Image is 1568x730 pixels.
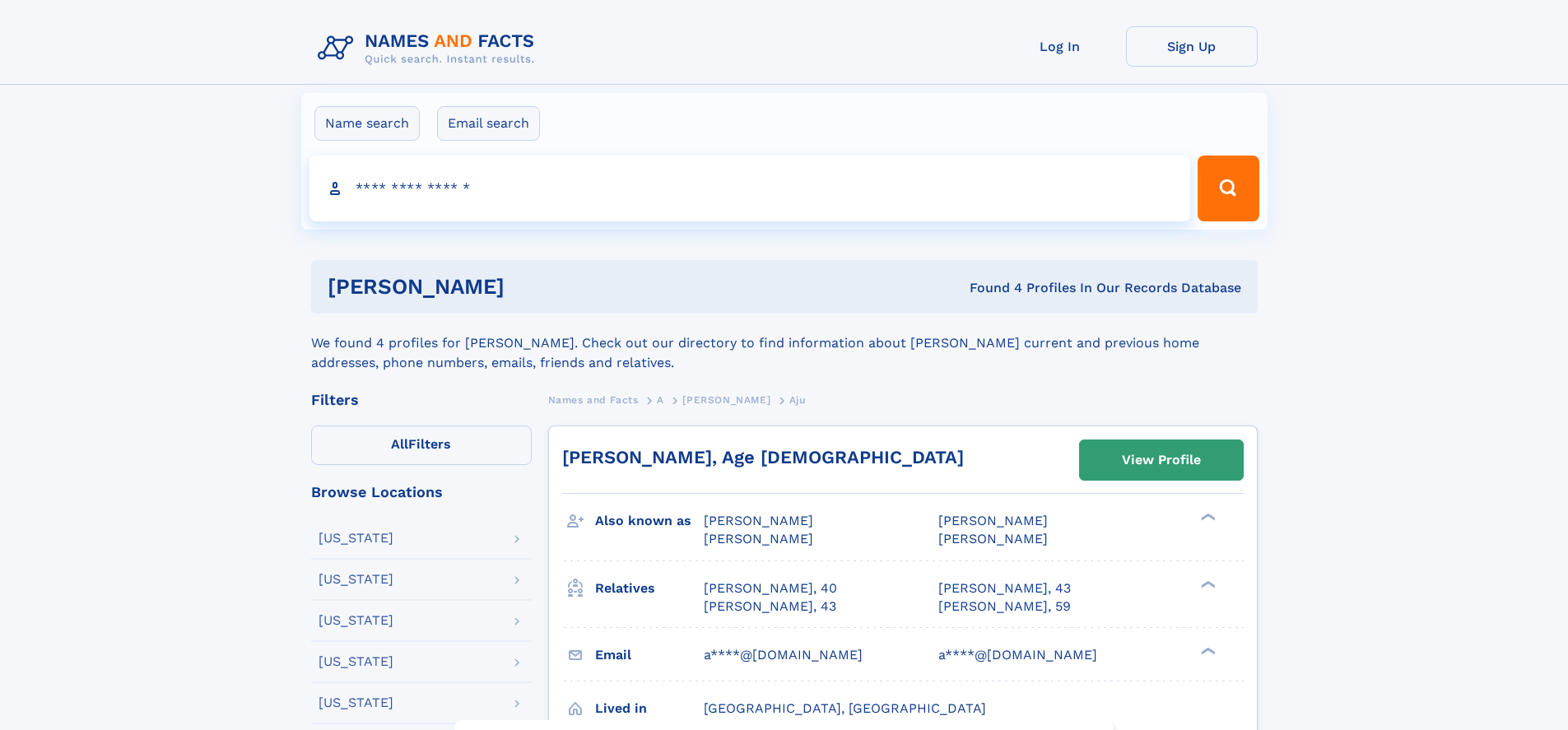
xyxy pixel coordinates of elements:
[1122,441,1201,479] div: View Profile
[562,447,964,467] a: [PERSON_NAME], Age [DEMOGRAPHIC_DATA]
[319,655,393,668] div: [US_STATE]
[319,696,393,709] div: [US_STATE]
[309,156,1191,221] input: search input
[328,277,737,297] h1: [PERSON_NAME]
[319,532,393,545] div: [US_STATE]
[938,531,1048,546] span: [PERSON_NAME]
[311,425,532,465] label: Filters
[437,106,540,141] label: Email search
[311,26,548,71] img: Logo Names and Facts
[595,695,704,723] h3: Lived in
[682,389,770,410] a: [PERSON_NAME]
[311,485,532,500] div: Browse Locations
[704,579,837,597] a: [PERSON_NAME], 40
[595,507,704,535] h3: Also known as
[938,597,1071,616] a: [PERSON_NAME], 59
[319,573,393,586] div: [US_STATE]
[1080,440,1243,480] a: View Profile
[548,389,639,410] a: Names and Facts
[1197,512,1217,523] div: ❯
[319,614,393,627] div: [US_STATE]
[595,574,704,602] h3: Relatives
[391,436,408,452] span: All
[657,389,664,410] a: A
[737,279,1241,297] div: Found 4 Profiles In Our Records Database
[1197,579,1217,589] div: ❯
[938,513,1048,528] span: [PERSON_NAME]
[682,394,770,406] span: [PERSON_NAME]
[704,597,836,616] a: [PERSON_NAME], 43
[314,106,420,141] label: Name search
[704,700,986,716] span: [GEOGRAPHIC_DATA], [GEOGRAPHIC_DATA]
[789,394,806,406] span: Aju
[938,579,1071,597] a: [PERSON_NAME], 43
[657,394,664,406] span: A
[1198,156,1259,221] button: Search Button
[704,531,813,546] span: [PERSON_NAME]
[1197,645,1217,656] div: ❯
[994,26,1126,67] a: Log In
[595,641,704,669] h3: Email
[704,513,813,528] span: [PERSON_NAME]
[311,393,532,407] div: Filters
[1126,26,1258,67] a: Sign Up
[311,314,1258,373] div: We found 4 profiles for [PERSON_NAME]. Check out our directory to find information about [PERSON_...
